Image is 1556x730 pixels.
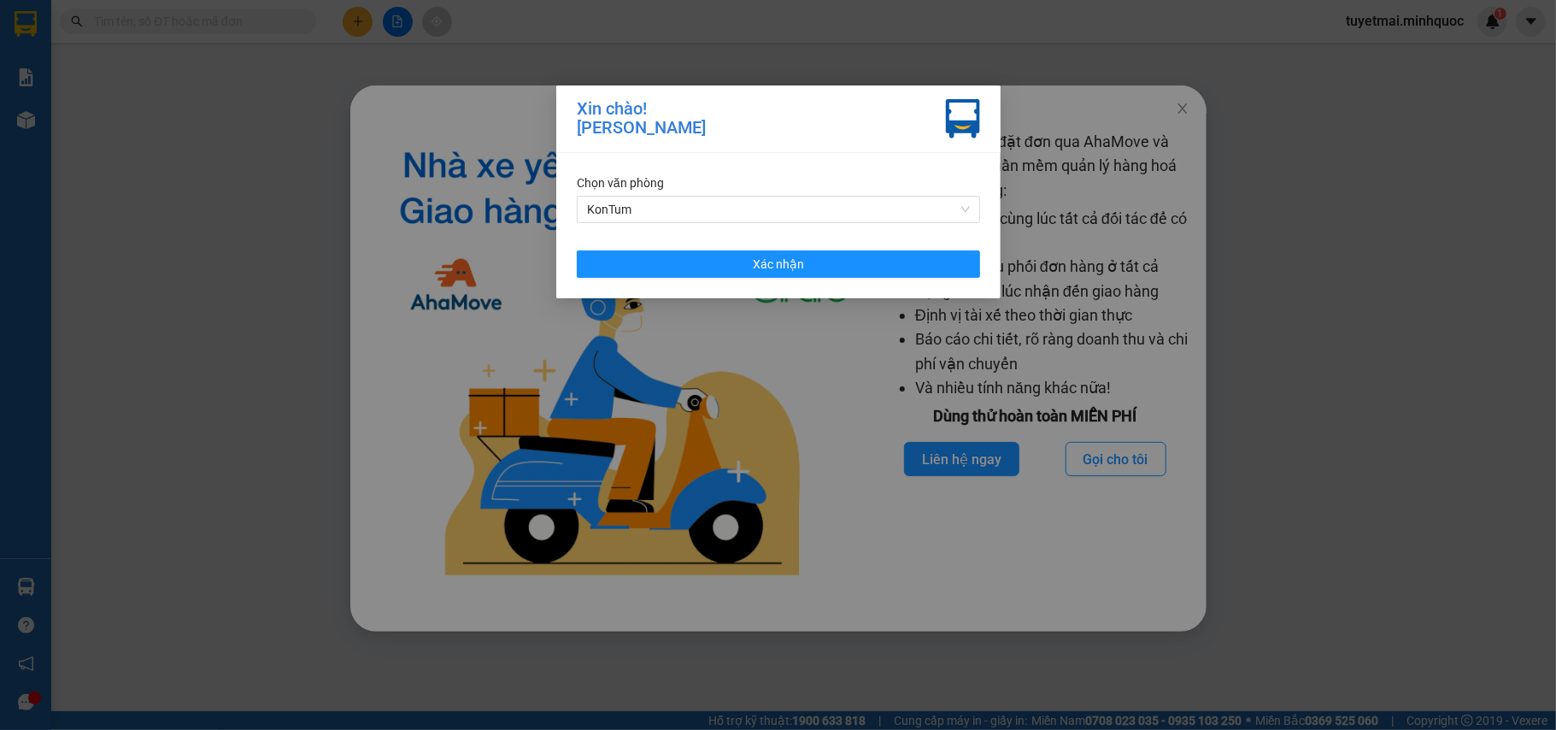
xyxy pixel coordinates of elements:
[577,99,706,138] div: Xin chào! [PERSON_NAME]
[946,99,980,138] img: vxr-icon
[577,250,980,278] button: Xác nhận
[753,255,804,274] span: Xác nhận
[587,197,970,222] span: KonTum
[577,174,980,192] div: Chọn văn phòng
